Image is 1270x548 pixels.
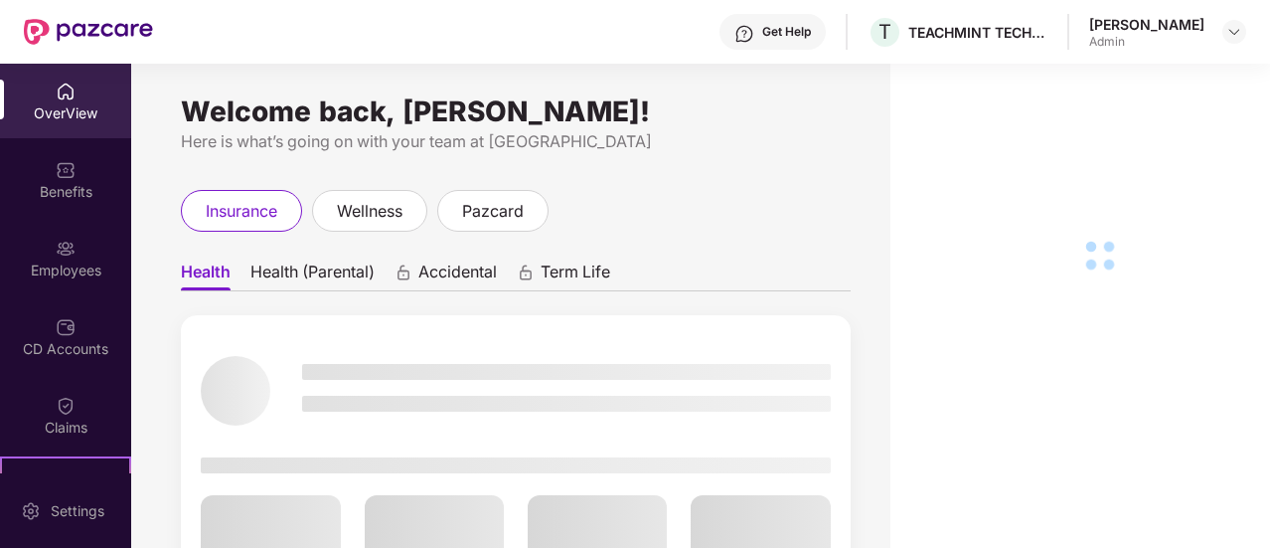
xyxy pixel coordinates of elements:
div: [PERSON_NAME] [1089,15,1204,34]
span: insurance [206,199,277,224]
div: Get Help [762,24,811,40]
img: svg+xml;base64,PHN2ZyBpZD0iRHJvcGRvd24tMzJ4MzIiIHhtbG5zPSJodHRwOi8vd3d3LnczLm9yZy8yMDAwL3N2ZyIgd2... [1226,24,1242,40]
img: svg+xml;base64,PHN2ZyBpZD0iU2V0dGluZy0yMHgyMCIgeG1sbnM9Imh0dHA6Ly93d3cudzMub3JnLzIwMDAvc3ZnIiB3aW... [21,501,41,521]
div: animation [395,264,412,281]
div: Welcome back, [PERSON_NAME]! [181,103,851,119]
img: svg+xml;base64,PHN2ZyBpZD0iQmVuZWZpdHMiIHhtbG5zPSJodHRwOi8vd3d3LnczLm9yZy8yMDAwL3N2ZyIgd2lkdGg9Ij... [56,160,76,180]
span: Accidental [418,262,497,290]
img: svg+xml;base64,PHN2ZyBpZD0iSG9tZSIgeG1sbnM9Imh0dHA6Ly93d3cudzMub3JnLzIwMDAvc3ZnIiB3aWR0aD0iMjAiIG... [56,82,76,101]
img: svg+xml;base64,PHN2ZyBpZD0iRW1wbG95ZWVzIiB4bWxucz0iaHR0cDovL3d3dy53My5vcmcvMjAwMC9zdmciIHdpZHRoPS... [56,239,76,259]
img: svg+xml;base64,PHN2ZyBpZD0iSGVscC0zMngzMiIgeG1sbnM9Imh0dHA6Ly93d3cudzMub3JnLzIwMDAvc3ZnIiB3aWR0aD... [734,24,754,44]
img: svg+xml;base64,PHN2ZyBpZD0iQ2xhaW0iIHhtbG5zPSJodHRwOi8vd3d3LnczLm9yZy8yMDAwL3N2ZyIgd2lkdGg9IjIwIi... [56,396,76,416]
div: TEACHMINT TECHNOLOGIES PRIVATE LIMITED [908,23,1047,42]
span: pazcard [462,199,524,224]
span: T [878,20,891,44]
img: svg+xml;base64,PHN2ZyBpZD0iQ0RfQWNjb3VudHMiIGRhdGEtbmFtZT0iQ0QgQWNjb3VudHMiIHhtbG5zPSJodHRwOi8vd3... [56,317,76,337]
span: Term Life [541,262,610,290]
span: wellness [337,199,402,224]
div: Settings [45,501,110,521]
span: Health [181,262,231,290]
img: New Pazcare Logo [24,19,153,45]
span: Health (Parental) [250,262,375,290]
div: Admin [1089,34,1204,50]
div: Here is what’s going on with your team at [GEOGRAPHIC_DATA] [181,129,851,154]
div: animation [517,264,535,281]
